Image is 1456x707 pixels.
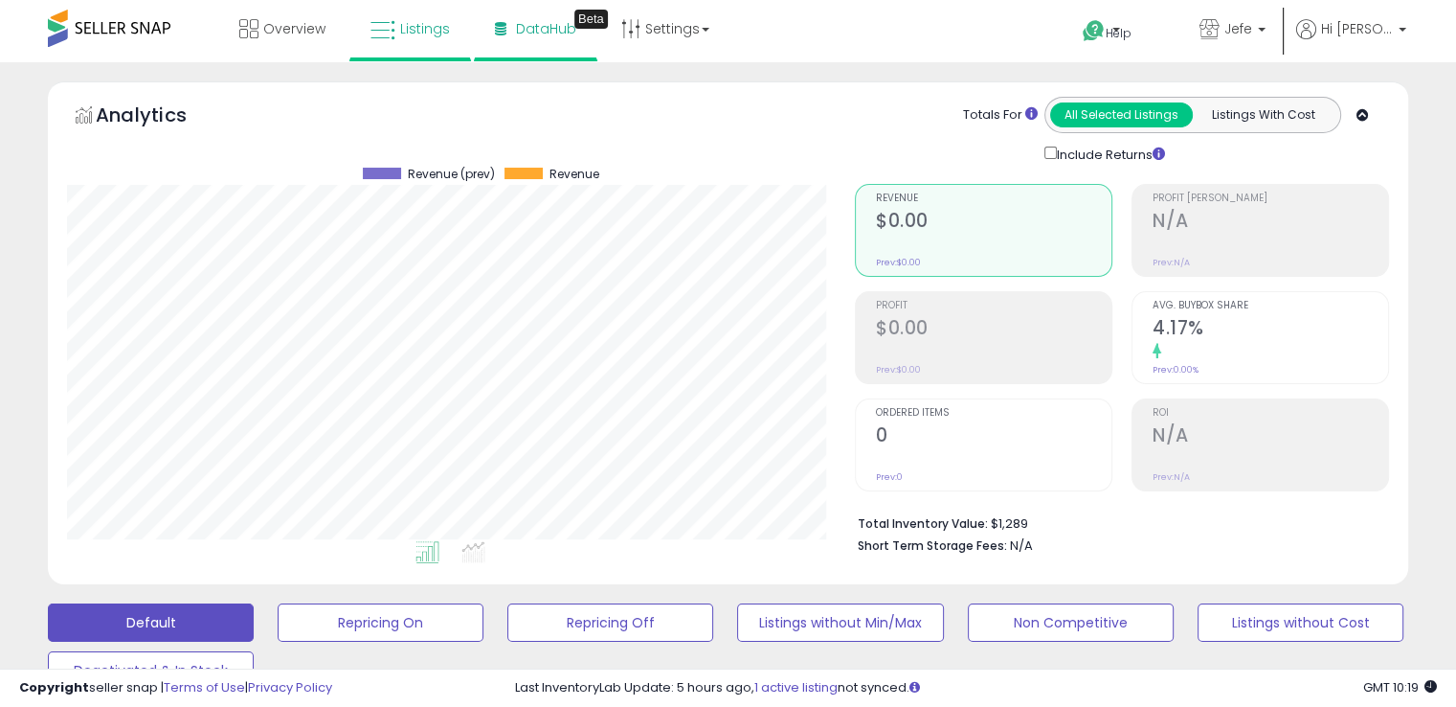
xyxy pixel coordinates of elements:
[968,604,1174,642] button: Non Competitive
[858,515,988,532] b: Total Inventory Value:
[263,19,325,38] span: Overview
[507,604,713,642] button: Repricing Off
[408,168,495,181] span: Revenue (prev)
[549,168,599,181] span: Revenue
[1082,19,1106,43] i: Get Help
[48,651,254,690] button: Deactivated & In Stock
[1030,143,1188,165] div: Include Returns
[515,679,1437,697] div: Last InventoryLab Update: 5 hours ago, not synced.
[19,678,89,696] strong: Copyright
[48,604,254,642] button: Default
[1067,5,1169,62] a: Help
[876,408,1111,419] span: Ordered Items
[876,424,1111,450] h2: 0
[516,19,576,38] span: DataHub
[1153,364,1198,376] small: Prev: 0.00%
[876,257,921,268] small: Prev: $0.00
[1153,471,1190,483] small: Prev: N/A
[1050,103,1193,127] button: All Selected Listings
[876,317,1111,343] h2: $0.00
[1153,317,1388,343] h2: 4.17%
[1153,408,1388,419] span: ROI
[1224,19,1252,38] span: Jefe
[876,194,1111,204] span: Revenue
[754,678,838,696] a: 1 active listing
[1106,25,1131,41] span: Help
[1198,604,1403,642] button: Listings without Cost
[858,511,1375,534] li: $1,289
[400,19,450,38] span: Listings
[963,106,1038,125] div: Totals For
[1363,678,1437,696] span: 2025-10-13 10:19 GMT
[737,604,943,642] button: Listings without Min/Max
[96,102,224,133] h5: Analytics
[248,678,332,696] a: Privacy Policy
[1153,301,1388,311] span: Avg. Buybox Share
[876,301,1111,311] span: Profit
[574,10,608,29] div: Tooltip anchor
[1321,19,1393,38] span: Hi [PERSON_NAME]
[1296,19,1406,62] a: Hi [PERSON_NAME]
[1192,103,1334,127] button: Listings With Cost
[858,537,1007,554] b: Short Term Storage Fees:
[278,604,483,642] button: Repricing On
[876,210,1111,236] h2: $0.00
[876,364,921,376] small: Prev: $0.00
[1153,424,1388,450] h2: N/A
[876,471,903,483] small: Prev: 0
[1153,257,1190,268] small: Prev: N/A
[1153,194,1388,204] span: Profit [PERSON_NAME]
[1010,536,1033,555] span: N/A
[1153,210,1388,236] h2: N/A
[19,679,332,697] div: seller snap | |
[164,678,245,696] a: Terms of Use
